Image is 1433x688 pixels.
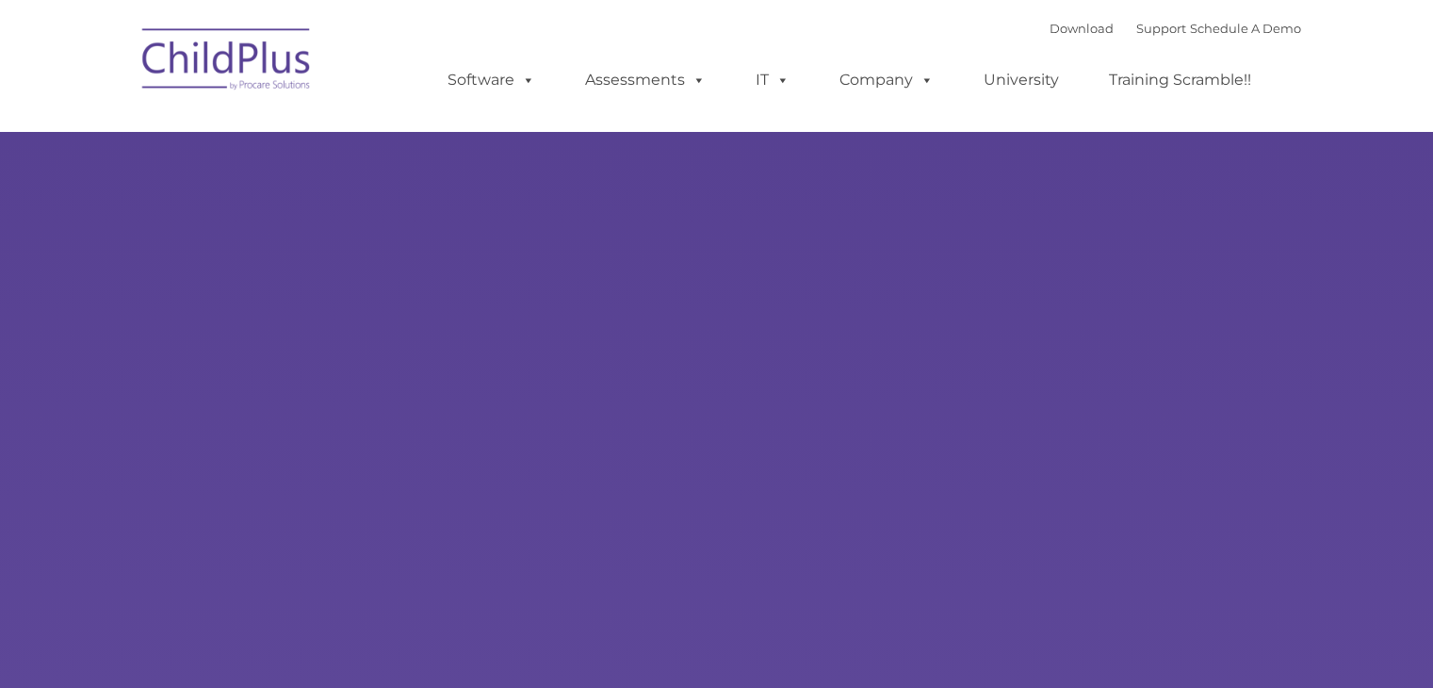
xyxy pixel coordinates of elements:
a: Support [1136,21,1186,36]
a: IT [737,61,808,99]
a: Assessments [566,61,725,99]
a: University [965,61,1078,99]
a: Schedule A Demo [1190,21,1301,36]
a: Company [821,61,953,99]
a: Software [429,61,554,99]
img: ChildPlus by Procare Solutions [133,15,321,109]
font: | [1050,21,1301,36]
a: Training Scramble!! [1090,61,1270,99]
a: Download [1050,21,1114,36]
